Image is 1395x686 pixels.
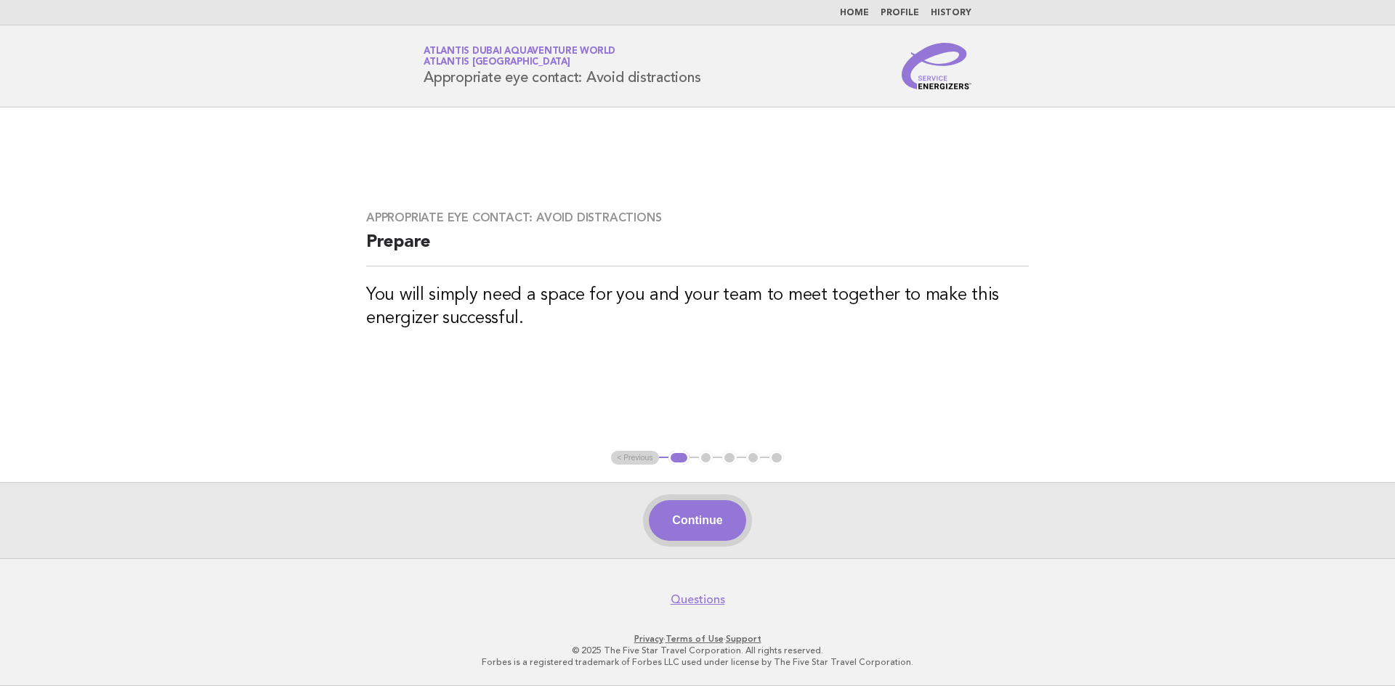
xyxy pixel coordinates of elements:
a: History [931,9,971,17]
a: Terms of Use [666,634,724,644]
p: Forbes is a registered trademark of Forbes LLC used under license by The Five Star Travel Corpora... [253,656,1142,668]
h3: Appropriate eye contact: Avoid distractions [366,211,1029,225]
p: · · [253,633,1142,645]
a: Profile [881,9,919,17]
h1: Appropriate eye contact: Avoid distractions [424,47,700,85]
img: Service Energizers [902,43,971,89]
a: Home [840,9,869,17]
p: © 2025 The Five Star Travel Corporation. All rights reserved. [253,645,1142,656]
a: Privacy [634,634,663,644]
button: Continue [649,500,745,541]
a: Questions [671,592,725,607]
a: Atlantis Dubai Aquaventure WorldAtlantis [GEOGRAPHIC_DATA] [424,46,615,67]
h2: Prepare [366,231,1029,266]
a: Support [726,634,761,644]
h3: You will simply need a space for you and your team to meet together to make this energizer succes... [366,284,1029,330]
button: 1 [668,451,690,465]
span: Atlantis [GEOGRAPHIC_DATA] [424,58,570,68]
